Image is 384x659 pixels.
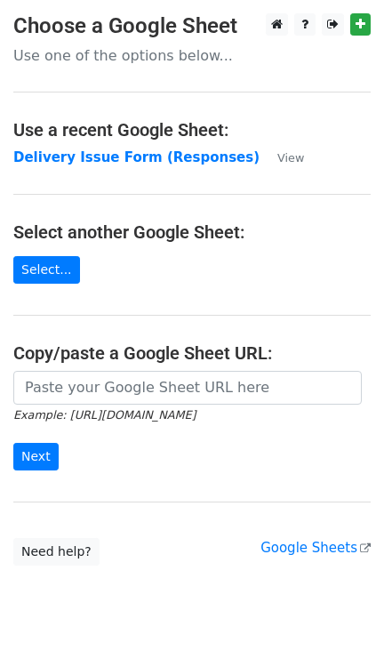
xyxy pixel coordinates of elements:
[13,256,80,284] a: Select...
[13,13,371,39] h3: Choose a Google Sheet
[13,149,260,165] a: Delivery Issue Form (Responses)
[13,46,371,65] p: Use one of the options below...
[260,149,304,165] a: View
[13,408,196,422] small: Example: [URL][DOMAIN_NAME]
[13,443,59,470] input: Next
[260,540,371,556] a: Google Sheets
[13,371,362,405] input: Paste your Google Sheet URL here
[13,119,371,141] h4: Use a recent Google Sheet:
[277,151,304,165] small: View
[13,538,100,566] a: Need help?
[13,342,371,364] h4: Copy/paste a Google Sheet URL:
[13,221,371,243] h4: Select another Google Sheet:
